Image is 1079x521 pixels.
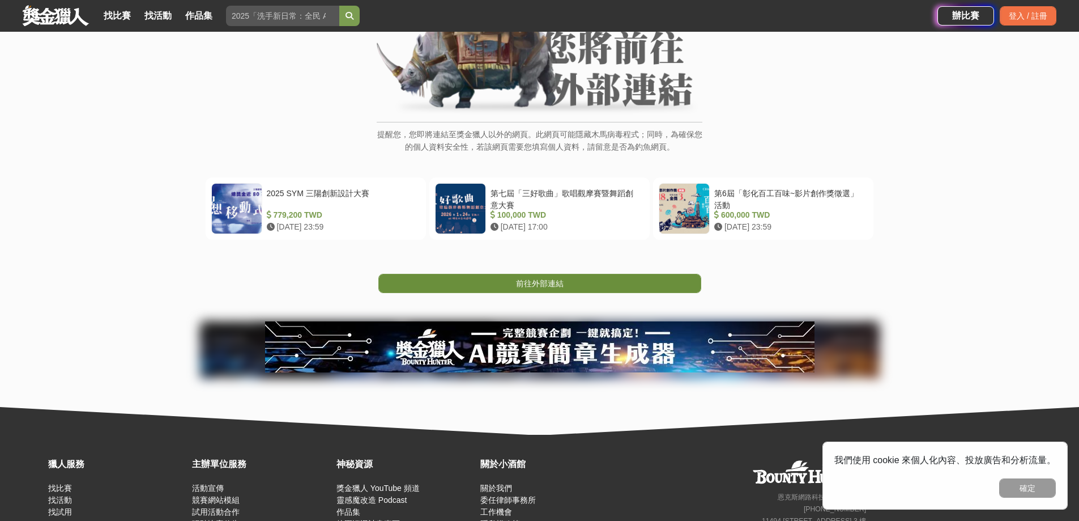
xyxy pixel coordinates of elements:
a: 委任律師事務所 [480,495,536,505]
div: 神秘資源 [336,458,475,471]
a: 靈感魔改造 Podcast [336,495,407,505]
a: 第七屆「三好歌曲」歌唱觀摩賽暨舞蹈創意大賽 100,000 TWD [DATE] 17:00 [429,177,650,240]
div: 100,000 TWD [491,209,639,221]
small: 恩克斯網路科技股份有限公司 [778,493,866,501]
a: 找活動 [48,495,72,505]
div: 600,000 TWD [714,209,863,221]
a: 作品集 [336,507,360,516]
a: 競賽網站模組 [192,495,240,505]
a: 獎金獵人 YouTube 頻道 [336,484,420,493]
a: 2025 SYM 三陽創新設計大賽 779,200 TWD [DATE] 23:59 [206,177,426,240]
a: 活動宣傳 [192,484,224,493]
div: [DATE] 17:00 [491,221,639,233]
div: 第6屆「彰化百工百味~影片創作獎徵選」活動 [714,188,863,209]
a: 找比賽 [99,8,135,24]
div: [DATE] 23:59 [267,221,416,233]
div: 關於小酒館 [480,458,619,471]
button: 確定 [999,478,1056,498]
a: 工作機會 [480,507,512,516]
div: 主辦單位服務 [192,458,330,471]
a: 辦比賽 [937,6,994,26]
a: 試用活動合作 [192,507,240,516]
small: [PHONE_NUMBER] [804,505,866,513]
div: 779,200 TWD [267,209,416,221]
a: 找活動 [140,8,176,24]
p: 提醒您，您即將連結至獎金獵人以外的網頁。此網頁可能隱藏木馬病毒程式；同時，為確保您的個人資料安全性，若該網頁需要您填寫個人資料，請留意是否為釣魚網頁。 [377,128,702,165]
span: 前往外部連結 [516,279,564,288]
a: 第6屆「彰化百工百味~影片創作獎徵選」活動 600,000 TWD [DATE] 23:59 [653,177,873,240]
div: 獵人服務 [48,458,186,471]
span: 我們使用 cookie 來個人化內容、投放廣告和分析流量。 [834,455,1056,465]
div: 2025 SYM 三陽創新設計大賽 [267,188,416,209]
div: 登入 / 註冊 [1000,6,1056,26]
a: 找試用 [48,507,72,516]
a: 作品集 [181,8,217,24]
img: e66c81bb-b616-479f-8cf1-2a61d99b1888.jpg [265,321,814,372]
div: [DATE] 23:59 [714,221,863,233]
a: 關於我們 [480,484,512,493]
div: 第七屆「三好歌曲」歌唱觀摩賽暨舞蹈創意大賽 [491,188,639,209]
a: 找比賽 [48,484,72,493]
a: 前往外部連結 [378,274,701,293]
input: 2025「洗手新日常：全民 ALL IN」洗手歌全台徵選 [226,6,339,26]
